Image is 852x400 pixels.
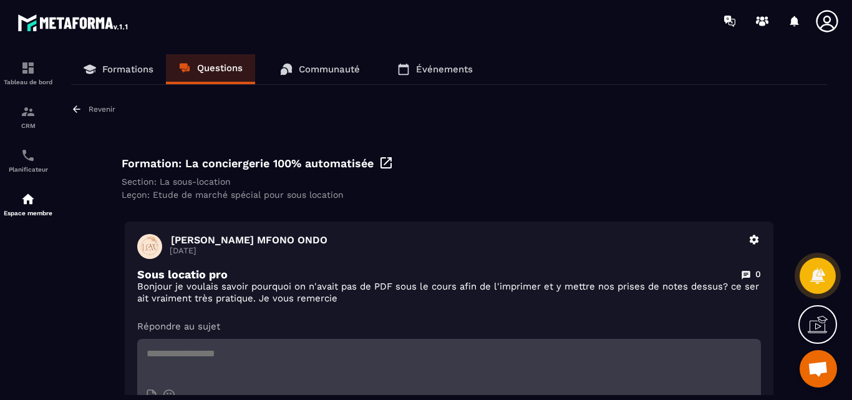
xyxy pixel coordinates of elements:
a: Communauté [268,54,372,84]
p: Formations [102,64,153,75]
p: [PERSON_NAME] MFONO ONDO [171,234,741,246]
a: formationformationTableau de bord [3,51,53,95]
p: Communauté [299,64,360,75]
p: CRM [3,122,53,129]
a: formationformationCRM [3,95,53,139]
img: scheduler [21,148,36,163]
p: Espace membre [3,210,53,217]
img: logo [17,11,130,34]
p: Événements [416,64,473,75]
div: Formation: La conciergerie 100% automatisée [122,155,777,170]
p: Répondre au sujet [137,320,761,333]
a: Questions [166,54,255,84]
a: schedulerschedulerPlanificateur [3,139,53,182]
img: formation [21,61,36,76]
p: [DATE] [170,246,741,255]
p: Planificateur [3,166,53,173]
div: Section: La sous-location [122,177,777,187]
p: Revenir [89,105,115,114]
p: Sous locatio pro [137,268,228,281]
p: Tableau de bord [3,79,53,85]
a: Ouvrir le chat [800,350,837,388]
a: automationsautomationsEspace membre [3,182,53,226]
a: Formations [71,54,166,84]
a: Événements [385,54,485,84]
p: 0 [755,268,761,280]
p: Questions [197,62,243,74]
div: Leçon: Etude de marché spécial pour sous location [122,190,777,200]
img: automations [21,192,36,207]
img: formation [21,104,36,119]
p: Bonjour je voulais savoir pourquoi on n'avait pas de PDF sous le cours afin de l'imprimer et y me... [137,281,761,305]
